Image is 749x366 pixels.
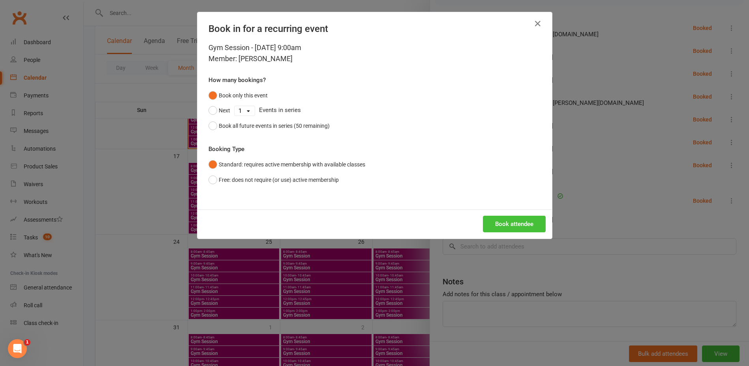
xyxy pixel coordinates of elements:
[219,121,330,130] div: Book all future events in series (50 remaining)
[208,157,365,172] button: Standard: requires active membership with available classes
[208,144,244,154] label: Booking Type
[208,172,339,187] button: Free: does not require (or use) active membership
[24,339,30,345] span: 1
[208,88,268,103] button: Book only this event
[8,339,27,358] iframe: Intercom live chat
[483,216,546,232] button: Book attendee
[208,23,541,34] h4: Book in for a recurring event
[208,103,541,118] div: Events in series
[208,42,541,64] div: Gym Session - [DATE] 9:00am Member: [PERSON_NAME]
[208,103,230,118] button: Next
[208,75,266,85] label: How many bookings?
[208,118,330,133] button: Book all future events in series (50 remaining)
[531,17,544,30] button: Close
